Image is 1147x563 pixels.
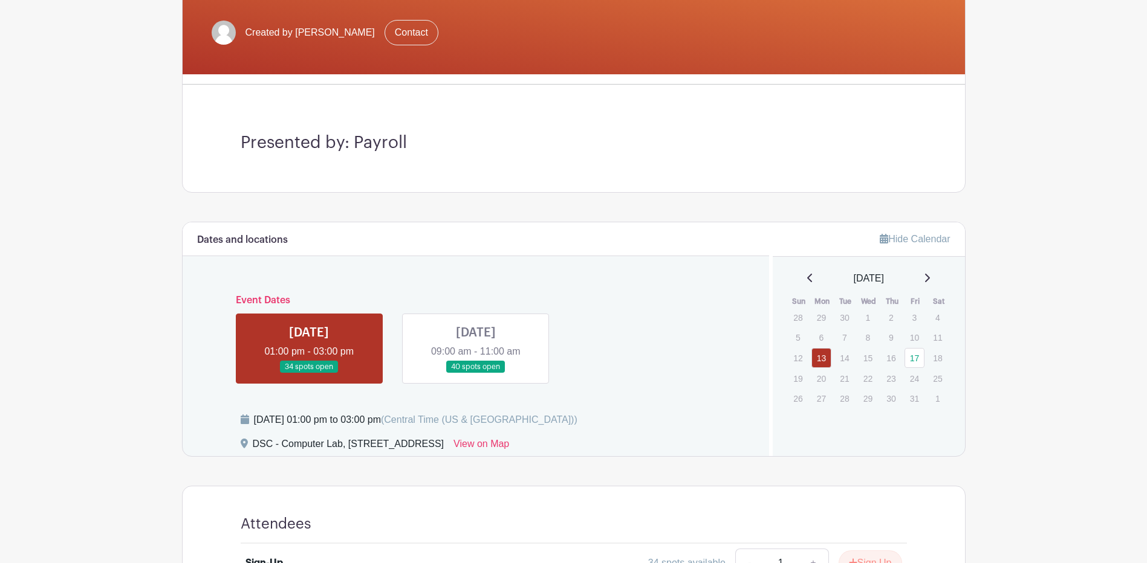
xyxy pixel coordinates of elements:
[858,389,878,408] p: 29
[811,328,831,347] p: 6
[854,271,884,286] span: [DATE]
[226,295,726,306] h6: Event Dates
[245,25,375,40] span: Created by [PERSON_NAME]
[905,328,924,347] p: 10
[811,295,834,307] th: Mon
[857,295,881,307] th: Wed
[788,369,808,388] p: 19
[834,308,854,327] p: 30
[858,369,878,388] p: 22
[905,348,924,368] a: 17
[881,369,901,388] p: 23
[834,349,854,367] p: 14
[834,389,854,408] p: 28
[928,328,947,347] p: 11
[788,349,808,367] p: 12
[788,389,808,408] p: 26
[834,328,854,347] p: 7
[254,413,577,427] div: [DATE] 01:00 pm to 03:00 pm
[858,349,878,367] p: 15
[881,349,901,367] p: 16
[834,369,854,388] p: 21
[928,369,947,388] p: 25
[811,389,831,408] p: 27
[905,389,924,408] p: 31
[834,295,857,307] th: Tue
[811,369,831,388] p: 20
[928,349,947,367] p: 18
[880,234,950,244] a: Hide Calendar
[905,369,924,388] p: 24
[253,437,444,456] div: DSC - Computer Lab, [STREET_ADDRESS]
[928,308,947,327] p: 4
[881,328,901,347] p: 9
[928,389,947,408] p: 1
[197,234,288,246] h6: Dates and locations
[453,437,509,456] a: View on Map
[788,308,808,327] p: 28
[881,389,901,408] p: 30
[881,308,901,327] p: 2
[858,328,878,347] p: 8
[385,20,438,45] a: Contact
[927,295,950,307] th: Sat
[241,133,907,153] h3: Presented by: Payroll
[858,308,878,327] p: 1
[381,414,577,425] span: (Central Time (US & [GEOGRAPHIC_DATA]))
[212,21,236,45] img: default-ce2991bfa6775e67f084385cd625a349d9dcbb7a52a09fb2fda1e96e2d18dcdb.png
[811,308,831,327] p: 29
[904,295,928,307] th: Fri
[905,308,924,327] p: 3
[880,295,904,307] th: Thu
[788,328,808,347] p: 5
[787,295,811,307] th: Sun
[241,515,311,533] h4: Attendees
[811,348,831,368] a: 13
